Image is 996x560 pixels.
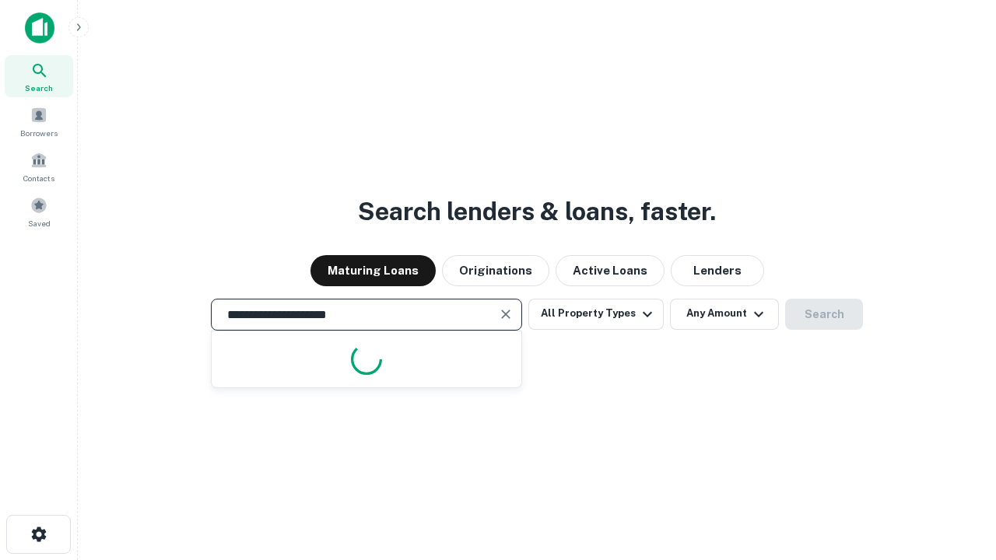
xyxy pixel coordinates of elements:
[310,255,436,286] button: Maturing Loans
[358,193,716,230] h3: Search lenders & loans, faster.
[5,145,73,187] a: Contacts
[28,217,51,229] span: Saved
[528,299,664,330] button: All Property Types
[5,100,73,142] a: Borrowers
[20,127,58,139] span: Borrowers
[5,55,73,97] a: Search
[25,82,53,94] span: Search
[918,436,996,510] iframe: Chat Widget
[670,299,779,330] button: Any Amount
[442,255,549,286] button: Originations
[671,255,764,286] button: Lenders
[556,255,665,286] button: Active Loans
[25,12,54,44] img: capitalize-icon.png
[495,303,517,325] button: Clear
[5,191,73,233] a: Saved
[23,172,54,184] span: Contacts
